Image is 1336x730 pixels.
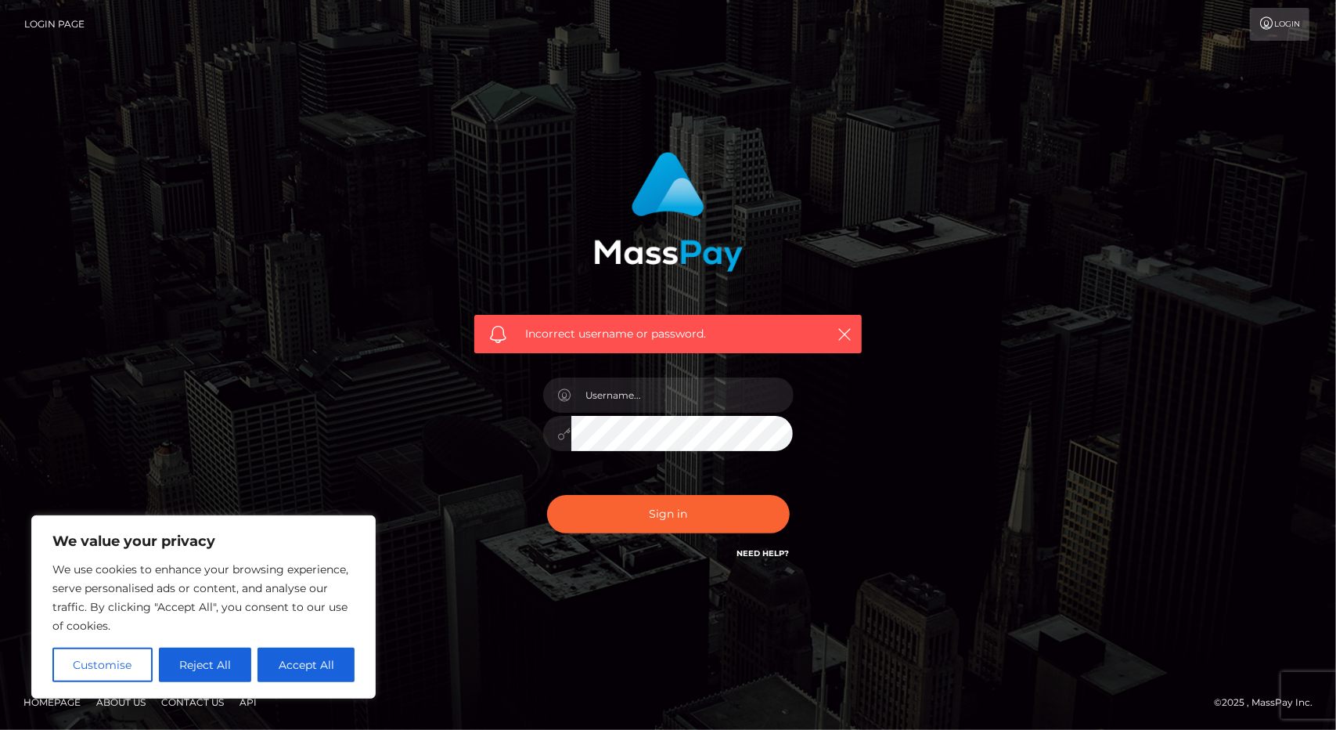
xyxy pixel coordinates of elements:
[525,326,811,342] span: Incorrect username or password.
[90,690,152,714] a: About Us
[24,8,85,41] a: Login Page
[52,560,355,635] p: We use cookies to enhance your browsing experience, serve personalised ads or content, and analys...
[257,648,355,682] button: Accept All
[737,548,790,558] a: Need Help?
[155,690,230,714] a: Contact Us
[52,648,153,682] button: Customise
[1250,8,1309,41] a: Login
[547,495,790,533] button: Sign in
[1214,694,1324,711] div: © 2025 , MassPay Inc.
[571,378,794,413] input: Username...
[52,532,355,551] p: We value your privacy
[233,690,263,714] a: API
[159,648,252,682] button: Reject All
[31,515,376,699] div: We value your privacy
[17,690,87,714] a: Homepage
[594,152,743,272] img: MassPay Login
